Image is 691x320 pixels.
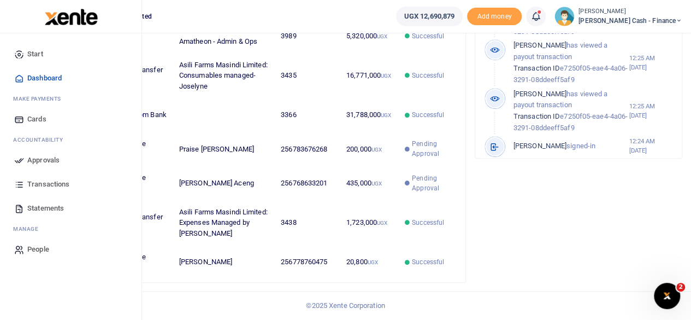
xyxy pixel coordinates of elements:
[275,166,340,200] td: 256768633201
[513,141,629,152] p: signed-in
[27,179,69,190] span: Transactions
[676,283,685,292] span: 2
[9,172,133,196] a: Transactions
[27,73,62,84] span: Dashboard
[27,203,64,214] span: Statements
[340,132,399,166] td: 200,000
[9,220,133,237] li: M
[412,31,444,41] span: Successful
[45,9,98,25] img: logo-large
[9,107,133,131] a: Cards
[173,53,275,98] td: Asili Farms Masindi Limited: Consumables managed-Joselyne
[513,40,629,85] p: has viewed a payout transaction e7250f05-eae4-4a06-3291-08ddeeff5af9
[513,90,566,98] span: [PERSON_NAME]
[396,7,463,26] a: UGX 12,690,879
[340,53,399,98] td: 16,771,000
[377,220,387,226] small: UGX
[381,112,391,118] small: UGX
[578,16,682,26] span: [PERSON_NAME] Cash - Finance
[19,225,39,233] span: anage
[381,73,391,79] small: UGX
[513,64,560,72] span: Transaction ID
[371,147,382,153] small: UGX
[173,132,275,166] td: Praise [PERSON_NAME]
[173,19,275,53] td: Asili Farms Masindi Limited: Amatheon - Admin & Ops
[377,33,387,39] small: UGX
[275,132,340,166] td: 256783676268
[404,11,454,22] span: UGX 12,690,879
[9,131,133,148] li: Ac
[578,7,682,16] small: [PERSON_NAME]
[275,98,340,132] td: 3366
[554,7,574,26] img: profile-user
[275,19,340,53] td: 3989
[27,49,43,60] span: Start
[173,245,275,278] td: [PERSON_NAME]
[275,245,340,278] td: 256778760475
[9,148,133,172] a: Approvals
[340,98,399,132] td: 31,788,000
[21,136,63,144] span: countability
[27,244,49,255] span: People
[467,8,522,26] li: Toup your wallet
[340,245,399,278] td: 20,800
[412,173,450,193] span: Pending Approval
[371,181,382,187] small: UGX
[173,200,275,245] td: Asili Farms Masindi Limited: Expenses Managed by [PERSON_NAME]
[392,7,467,26] li: Wallet ballance
[513,142,566,150] span: [PERSON_NAME]
[513,112,560,120] span: Transaction ID
[9,237,133,261] a: People
[654,283,680,309] iframe: Intercom live chat
[27,155,60,166] span: Approvals
[44,12,98,20] a: logo-small logo-large logo-large
[467,11,522,20] a: Add money
[412,257,444,267] span: Successful
[629,102,673,120] small: 12:25 AM [DATE]
[629,137,673,155] small: 12:24 AM [DATE]
[340,200,399,245] td: 1,723,000
[513,89,629,134] p: has viewed a payout transaction e7250f05-eae4-4a06-3291-08ddeeff5af9
[412,218,444,228] span: Successful
[513,41,566,49] span: [PERSON_NAME]
[340,166,399,200] td: 435,000
[275,53,340,98] td: 3435
[340,19,399,53] td: 5,320,000
[9,42,133,66] a: Start
[629,54,673,72] small: 12:25 AM [DATE]
[368,259,378,265] small: UGX
[9,90,133,107] li: M
[19,95,61,103] span: ake Payments
[9,66,133,90] a: Dashboard
[467,8,522,26] span: Add money
[412,110,444,120] span: Successful
[27,114,46,125] span: Cards
[554,7,682,26] a: profile-user [PERSON_NAME] [PERSON_NAME] Cash - Finance
[275,200,340,245] td: 3438
[173,166,275,200] td: [PERSON_NAME] Aceng
[9,196,133,220] a: Statements
[412,139,450,159] span: Pending Approval
[412,71,444,80] span: Successful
